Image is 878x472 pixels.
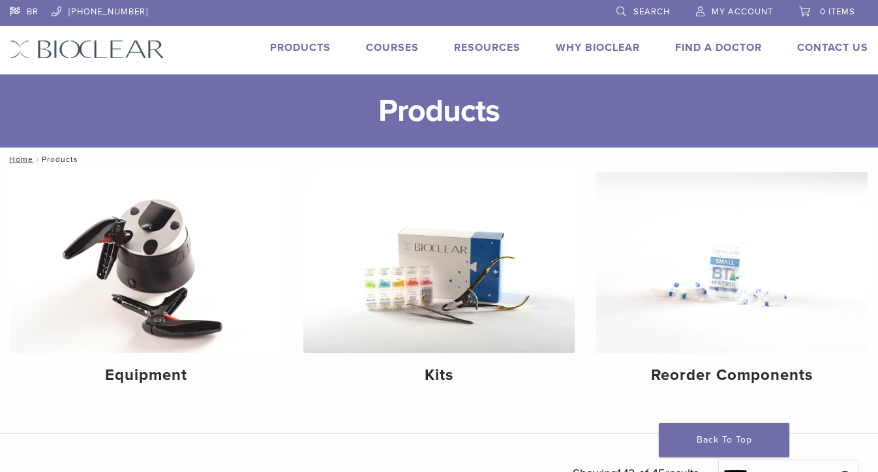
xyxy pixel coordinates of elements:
[303,172,575,396] a: Kits
[303,172,575,353] img: Kits
[556,41,640,54] a: Why Bioclear
[314,364,565,387] h4: Kits
[596,172,868,396] a: Reorder Components
[820,7,855,17] span: 0 items
[659,423,789,457] a: Back To Top
[21,364,272,387] h4: Equipment
[10,40,164,59] img: Bioclear
[797,41,868,54] a: Contact Us
[606,364,857,387] h4: Reorder Components
[366,41,419,54] a: Courses
[633,7,670,17] span: Search
[5,155,33,164] a: Home
[33,156,42,163] span: /
[596,172,868,353] img: Reorder Components
[270,41,331,54] a: Products
[10,172,282,396] a: Equipment
[454,41,521,54] a: Resources
[10,172,282,353] img: Equipment
[712,7,773,17] span: My Account
[675,41,762,54] a: Find A Doctor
